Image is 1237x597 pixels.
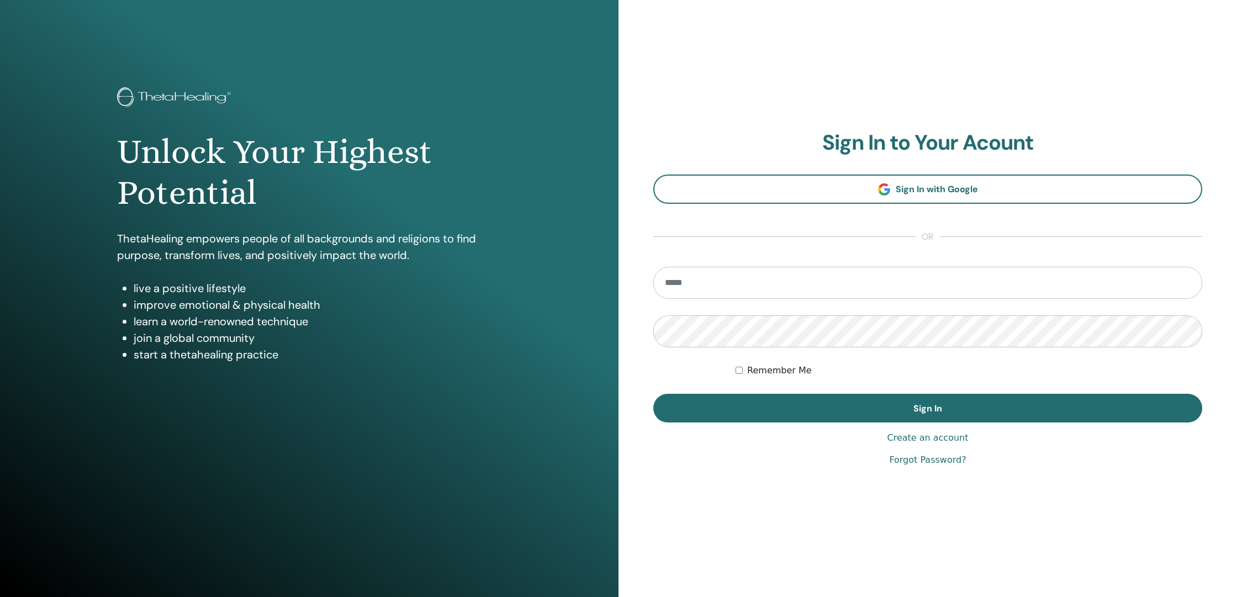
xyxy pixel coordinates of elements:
a: Create an account [887,431,968,445]
h1: Unlock Your Highest Potential [117,131,502,214]
li: live a positive lifestyle [134,280,502,297]
li: start a thetahealing practice [134,346,502,363]
label: Remember Me [747,364,812,377]
div: Keep me authenticated indefinitely or until I manually logout [736,364,1202,377]
li: learn a world-renowned technique [134,313,502,330]
a: Forgot Password? [889,453,966,467]
a: Sign In with Google [653,175,1202,204]
h2: Sign In to Your Acount [653,130,1202,156]
span: or [916,230,939,244]
li: join a global community [134,330,502,346]
span: Sign In with Google [896,183,978,195]
p: ThetaHealing empowers people of all backgrounds and religions to find purpose, transform lives, a... [117,230,502,263]
button: Sign In [653,394,1202,422]
li: improve emotional & physical health [134,297,502,313]
span: Sign In [913,403,942,414]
